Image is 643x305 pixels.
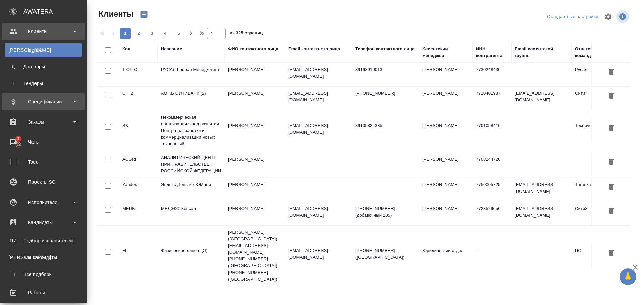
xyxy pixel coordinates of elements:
[515,46,568,59] div: Email клиентской группы
[5,197,82,207] div: Исполнители
[173,30,184,37] span: 5
[119,63,158,86] td: T-OP-C
[158,178,225,202] td: Яндекс Деньги / ЮМани
[5,177,82,187] div: Проекты SC
[355,90,416,97] p: [PHONE_NUMBER]
[473,63,511,86] td: 7730248430
[5,137,82,147] div: Чаты
[572,202,625,225] td: Сити3
[419,202,473,225] td: [PERSON_NAME]
[13,135,23,142] span: 1
[620,268,636,285] button: 🙏
[160,28,171,39] button: 4
[545,12,600,22] div: split button
[8,237,79,244] div: Подбор исполнителей
[225,63,285,86] td: [PERSON_NAME]
[5,251,82,264] a: [PERSON_NAME]Все кандидаты
[2,284,85,301] a: Работы
[419,87,473,110] td: [PERSON_NAME]
[5,268,82,281] a: ПВсе подборы
[600,9,616,25] span: Настроить таблицу
[119,119,158,142] td: SK
[158,87,225,110] td: АО КБ СИТИБАНК (2)
[119,244,158,268] td: FL
[622,270,634,284] span: 🙏
[225,178,285,202] td: [PERSON_NAME]
[419,119,473,142] td: [PERSON_NAME]
[605,66,617,79] button: Удалить
[605,247,617,260] button: Удалить
[158,110,225,151] td: Некоммерческая организация Фонд развития Центра разработки и коммерциализации новых технологий
[173,28,184,39] button: 5
[511,87,572,110] td: [EMAIL_ADDRESS][DOMAIN_NAME]
[23,5,87,18] div: AWATERA
[572,63,625,86] td: Русал
[572,178,625,202] td: Таганка
[419,63,473,86] td: [PERSON_NAME]
[422,46,469,59] div: Клиентский менеджер
[572,119,625,142] td: Технический
[419,178,473,202] td: [PERSON_NAME]
[419,244,473,268] td: Юридический отдел
[2,154,85,170] a: Todo
[2,134,85,150] a: 1Чаты
[355,247,416,261] p: [PHONE_NUMBER] ([GEOGRAPHIC_DATA])
[355,122,416,129] p: 89105834335
[288,90,349,103] p: [EMAIL_ADDRESS][DOMAIN_NAME]
[288,247,349,261] p: [EMAIL_ADDRESS][DOMAIN_NAME]
[575,46,622,59] div: Ответственная команда
[230,29,263,39] span: из 325 страниц
[122,46,130,52] div: Код
[605,122,617,135] button: Удалить
[605,90,617,102] button: Удалить
[133,30,144,37] span: 2
[605,181,617,194] button: Удалить
[605,156,617,168] button: Удалить
[5,97,82,107] div: Спецификации
[8,47,79,53] div: Клиенты
[8,271,79,278] div: Все подборы
[5,26,82,36] div: Клиенты
[605,205,617,218] button: Удалить
[572,244,625,268] td: ЦО
[288,66,349,80] p: [EMAIL_ADDRESS][DOMAIN_NAME]
[473,87,511,110] td: 7710401987
[5,288,82,298] div: Работы
[473,178,511,202] td: 7750005725
[158,63,225,86] td: РУСАЛ Глобал Менеджмент
[5,43,82,57] a: [PERSON_NAME]Клиенты
[225,153,285,176] td: [PERSON_NAME]
[119,178,158,202] td: Yandex
[8,63,79,70] div: Договоры
[158,244,225,268] td: Физическое лицо (ЦО)
[8,80,79,87] div: Тендеры
[5,77,82,90] a: ТТендеры
[473,202,511,225] td: 7723529656
[476,46,508,59] div: ИНН контрагента
[355,205,416,219] p: [PHONE_NUMBER] (добавочный 105)
[119,153,158,176] td: ACGRF
[147,30,157,37] span: 3
[288,46,340,52] div: Email контактного лица
[97,9,133,19] span: Клиенты
[8,254,79,261] div: Все кандидаты
[225,119,285,142] td: [PERSON_NAME]
[473,244,511,268] td: -
[119,87,158,110] td: CITI2
[133,28,144,39] button: 2
[511,178,572,202] td: [EMAIL_ADDRESS][DOMAIN_NAME]
[225,202,285,225] td: [PERSON_NAME]
[225,87,285,110] td: [PERSON_NAME]
[572,87,625,110] td: Сити
[225,226,285,286] td: [PERSON_NAME] ([GEOGRAPHIC_DATA]) [EMAIL_ADDRESS][DOMAIN_NAME] [PHONE_NUMBER] ([GEOGRAPHIC_DATA])...
[119,202,158,225] td: MEDK
[288,205,349,219] p: [EMAIL_ADDRESS][DOMAIN_NAME]
[5,60,82,73] a: ДДоговоры
[2,174,85,190] a: Проекты SC
[5,117,82,127] div: Заказы
[136,9,152,20] button: Создать
[473,153,511,176] td: 7708244720
[158,151,225,178] td: АНАЛИТИЧЕСКИЙ ЦЕНТР ПРИ ПРАВИТЕЛЬСТВЕ РОССИЙСКОЙ ФЕДЕРАЦИИ
[147,28,157,39] button: 3
[511,202,572,225] td: [EMAIL_ADDRESS][DOMAIN_NAME]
